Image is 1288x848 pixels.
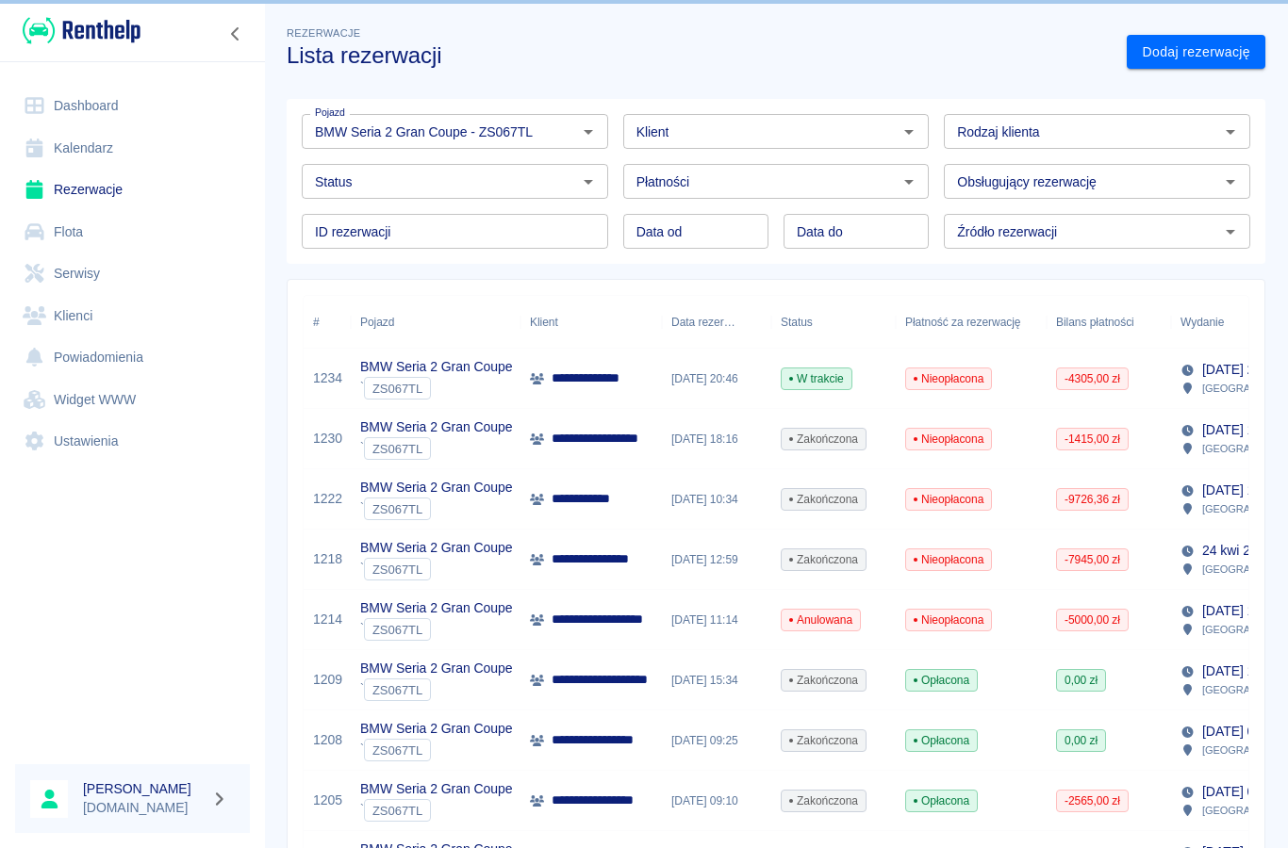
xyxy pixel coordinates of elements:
div: ` [360,618,513,641]
div: [DATE] 18:16 [662,409,771,469]
button: Otwórz [575,119,602,145]
a: Kalendarz [15,127,250,170]
a: Klienci [15,295,250,337]
button: Otwórz [575,169,602,195]
button: Otwórz [896,169,922,195]
div: Pojazd [360,296,394,349]
p: BMW Seria 2 Gran Coupe [360,719,513,739]
div: [DATE] 15:34 [662,650,771,710]
p: [DATE] 10:30 [1202,481,1280,500]
a: 1218 [313,549,342,569]
div: Data rezerwacji [662,296,771,349]
div: [DATE] 11:14 [662,590,771,650]
input: DD.MM.YYYY [784,214,929,249]
p: BMW Seria 2 Gran Coupe [360,779,513,799]
div: ` [360,739,513,761]
span: ZS067TL [365,382,430,396]
span: Zakończona [782,431,866,448]
a: Dashboard [15,85,250,127]
p: BMW Seria 2 Gran Coupe [360,417,513,437]
label: Pojazd [315,106,345,120]
div: [DATE] 09:25 [662,710,771,771]
a: Ustawienia [15,420,250,463]
span: ZS067TL [365,623,430,637]
div: ` [360,678,513,701]
p: [DATE] 18:00 [1202,420,1280,440]
div: [DATE] 20:46 [662,349,771,409]
div: Klient [520,296,662,349]
button: Otwórz [1217,219,1244,245]
span: Nieopłacona [906,370,991,387]
div: Pojazd [351,296,520,349]
p: BMW Seria 2 Gran Coupe [360,357,513,377]
button: Sort [735,309,762,335]
span: Rezerwacje [287,27,360,39]
p: BMW Seria 2 Gran Coupe [360,478,513,497]
a: 1230 [313,429,342,448]
span: Zakończona [782,551,866,568]
span: Opłacona [906,732,977,749]
div: Płatność za rezerwację [896,296,1047,349]
span: Nieopłacona [906,551,991,568]
span: Nieopłacona [906,491,991,508]
span: -1415,00 zł [1057,431,1128,448]
button: Otwórz [896,119,922,145]
button: Zwiń nawigację [222,22,250,46]
span: ZS067TL [365,442,430,456]
div: ` [360,377,513,400]
a: 1208 [313,730,342,750]
div: ` [360,497,513,520]
p: [DATE] 16:00 [1202,661,1280,681]
div: [DATE] 12:59 [662,530,771,590]
div: ` [360,799,513,822]
button: Sort [1224,309,1250,335]
span: Zakończona [782,732,866,749]
button: Otwórz [1217,119,1244,145]
div: Bilans płatności [1056,296,1134,349]
a: 1234 [313,368,342,388]
span: -9726,36 zł [1057,491,1128,508]
div: Data rezerwacji [671,296,735,349]
span: Opłacona [906,672,977,689]
span: ZS067TL [365,563,430,577]
div: ` [360,558,513,580]
span: ZS067TL [365,743,430,758]
a: 1214 [313,610,342,629]
div: ` [360,437,513,460]
div: Status [771,296,896,349]
span: -4305,00 zł [1057,370,1128,387]
p: [DOMAIN_NAME] [83,798,204,818]
div: [DATE] 09:10 [662,771,771,831]
div: Płatność za rezerwację [905,296,1021,349]
div: Bilans płatności [1047,296,1171,349]
p: [DATE] 20:30 [1202,360,1280,380]
p: [DATE] 09:00 [1202,782,1280,802]
div: Wydanie [1181,296,1224,349]
p: [DATE] 09:00 [1202,722,1280,742]
span: -2565,00 zł [1057,792,1128,809]
a: Powiadomienia [15,336,250,379]
span: Zakończona [782,491,866,508]
a: Flota [15,211,250,253]
a: 1222 [313,489,342,509]
h6: [PERSON_NAME] [83,779,204,798]
span: 0,00 zł [1057,732,1105,749]
span: Nieopłacona [906,431,991,448]
img: Renthelp logo [23,15,140,46]
span: W trakcie [782,370,851,387]
a: Rezerwacje [15,169,250,211]
span: ZS067TL [365,804,430,818]
div: # [304,296,351,349]
a: 1209 [313,670,342,690]
p: BMW Seria 2 Gran Coupe [360,598,513,618]
p: [DATE] 12:00 [1202,601,1280,621]
a: Renthelp logo [15,15,140,46]
span: Nieopłacona [906,612,991,628]
span: ZS067TL [365,683,430,697]
span: Zakończona [782,672,866,689]
a: Dodaj rezerwację [1127,35,1265,70]
div: Status [781,296,813,349]
div: Klient [530,296,558,349]
span: ZS067TL [365,502,430,516]
span: -5000,00 zł [1057,612,1128,628]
